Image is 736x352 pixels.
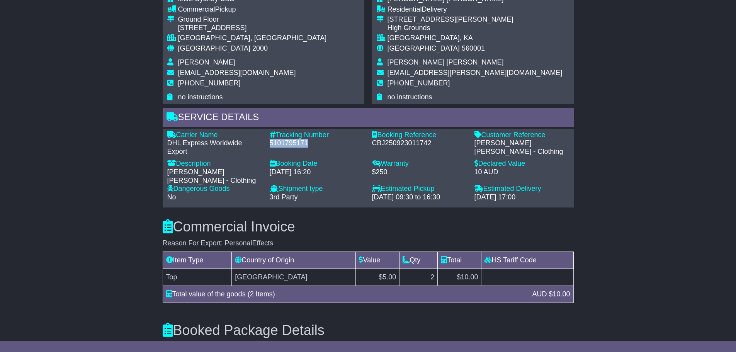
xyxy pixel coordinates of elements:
[163,252,232,269] td: Item Type
[372,160,467,168] div: Warranty
[438,269,481,286] td: $10.00
[356,269,399,286] td: $5.00
[474,160,569,168] div: Declared Value
[474,185,569,193] div: Estimated Delivery
[162,289,529,299] div: Total value of the goods (2 Items)
[388,93,432,101] span: no instructions
[178,5,215,13] span: Commercial
[167,139,262,156] div: DHL Express Worldwide Export
[388,44,460,52] span: [GEOGRAPHIC_DATA]
[356,252,399,269] td: Value
[163,323,574,338] h3: Booked Package Details
[167,160,262,168] div: Description
[270,139,364,148] div: 5101795171
[388,24,563,32] div: High Grounds
[167,131,262,139] div: Carrier Name
[372,131,467,139] div: Booking Reference
[163,269,232,286] td: Top
[372,193,467,202] div: [DATE] 09:30 to 16:30
[372,168,467,177] div: $250
[178,44,250,52] span: [GEOGRAPHIC_DATA]
[388,79,450,87] span: [PHONE_NUMBER]
[438,252,481,269] td: Total
[528,289,574,299] div: AUD $10.00
[178,15,327,24] div: Ground Floor
[372,185,467,193] div: Estimated Pickup
[232,269,356,286] td: [GEOGRAPHIC_DATA]
[388,58,504,66] span: [PERSON_NAME] [PERSON_NAME]
[462,44,485,52] span: 560001
[163,219,574,235] h3: Commercial Invoice
[388,5,563,14] div: Delivery
[399,269,438,286] td: 2
[178,34,327,43] div: [GEOGRAPHIC_DATA], [GEOGRAPHIC_DATA]
[270,185,364,193] div: Shipment type
[178,58,235,66] span: [PERSON_NAME]
[163,108,574,129] div: Service Details
[163,239,574,248] div: Reason For Export: PersonalEffects
[388,5,422,13] span: Residential
[178,5,327,14] div: Pickup
[474,139,569,156] div: [PERSON_NAME] [PERSON_NAME] - Clothing
[167,185,262,193] div: Dangerous Goods
[474,131,569,139] div: Customer Reference
[388,34,563,43] div: [GEOGRAPHIC_DATA], KA
[388,69,563,77] span: [EMAIL_ADDRESS][PERSON_NAME][DOMAIN_NAME]
[167,168,262,185] div: [PERSON_NAME] [PERSON_NAME] - Clothing
[481,252,573,269] td: HS Tariff Code
[388,15,563,24] div: [STREET_ADDRESS][PERSON_NAME]
[252,44,268,52] span: 2000
[167,193,176,201] span: No
[178,69,296,77] span: [EMAIL_ADDRESS][DOMAIN_NAME]
[399,252,438,269] td: Qty
[270,160,364,168] div: Booking Date
[270,193,298,201] span: 3rd Party
[270,131,364,139] div: Tracking Number
[178,79,241,87] span: [PHONE_NUMBER]
[232,252,356,269] td: Country of Origin
[372,139,467,148] div: CBJ250923011742
[178,24,327,32] div: [STREET_ADDRESS]
[474,168,569,177] div: 10 AUD
[270,168,364,177] div: [DATE] 16:20
[474,193,569,202] div: [DATE] 17:00
[178,93,223,101] span: no instructions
